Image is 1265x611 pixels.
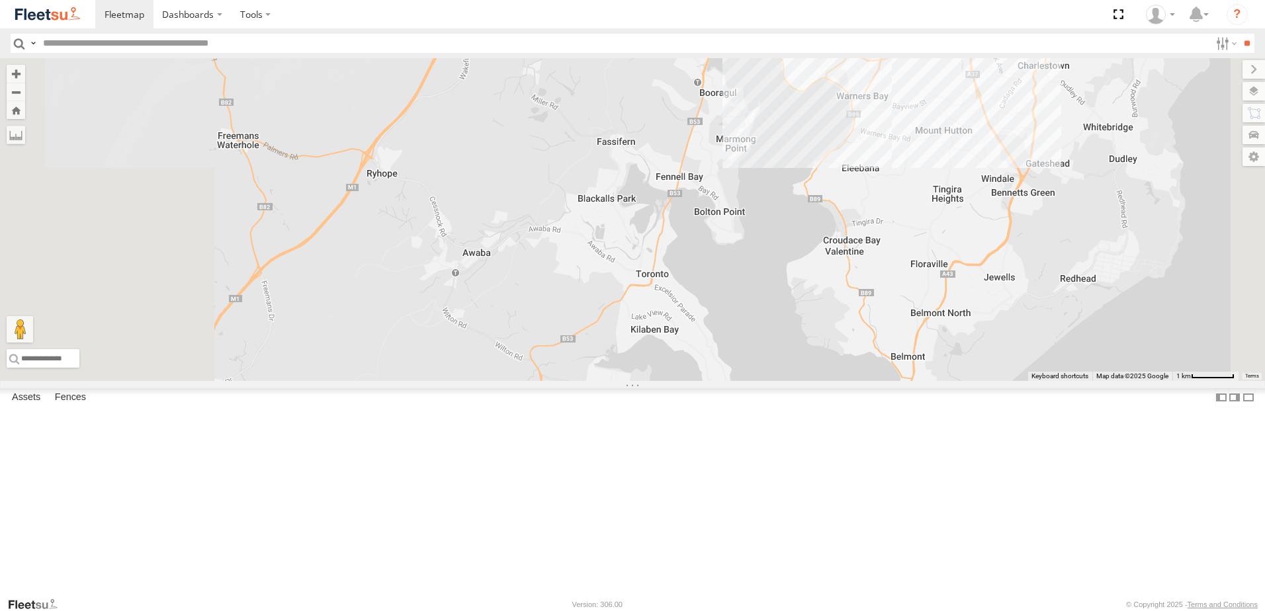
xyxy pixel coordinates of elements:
[1126,600,1258,608] div: © Copyright 2025 -
[1096,372,1168,380] span: Map data ©2025 Google
[1031,372,1088,381] button: Keyboard shortcuts
[1188,600,1258,608] a: Terms and Conditions
[572,600,623,608] div: Version: 306.00
[7,598,68,611] a: Visit our Website
[1176,372,1191,380] span: 1 km
[13,5,82,23] img: fleetsu-logo-horizontal.svg
[7,316,33,343] button: Drag Pegman onto the map to open Street View
[7,101,25,119] button: Zoom Home
[1215,388,1228,407] label: Dock Summary Table to the Left
[7,65,25,83] button: Zoom in
[1211,34,1239,53] label: Search Filter Options
[28,34,38,53] label: Search Query
[1141,5,1180,24] div: Oliver Lees
[1172,372,1239,381] button: Map Scale: 1 km per 62 pixels
[1243,147,1265,166] label: Map Settings
[1227,4,1248,25] i: ?
[7,126,25,144] label: Measure
[48,388,93,407] label: Fences
[7,83,25,101] button: Zoom out
[1228,388,1241,407] label: Dock Summary Table to the Right
[1242,388,1255,407] label: Hide Summary Table
[1245,374,1259,379] a: Terms (opens in new tab)
[5,388,47,407] label: Assets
